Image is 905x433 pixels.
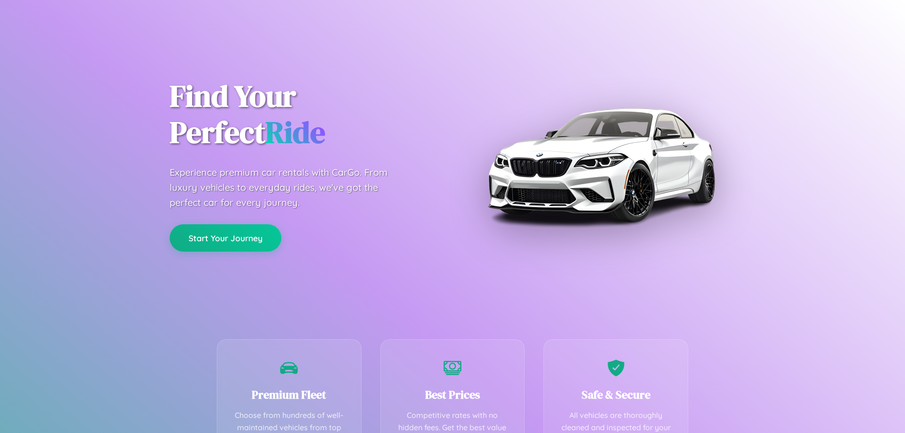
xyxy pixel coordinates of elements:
[558,387,674,402] h3: Safe & Secure
[170,165,405,210] p: Experience premium car rentals with CarGo. From luxury vehicles to everyday rides, we've got the ...
[170,78,438,151] h1: Find Your Perfect
[395,387,510,402] h3: Best Prices
[170,224,281,252] button: Start Your Journey
[231,387,347,402] h3: Premium Fleet
[265,112,325,153] span: Ride
[483,47,719,283] img: Premium BMW car rental vehicle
